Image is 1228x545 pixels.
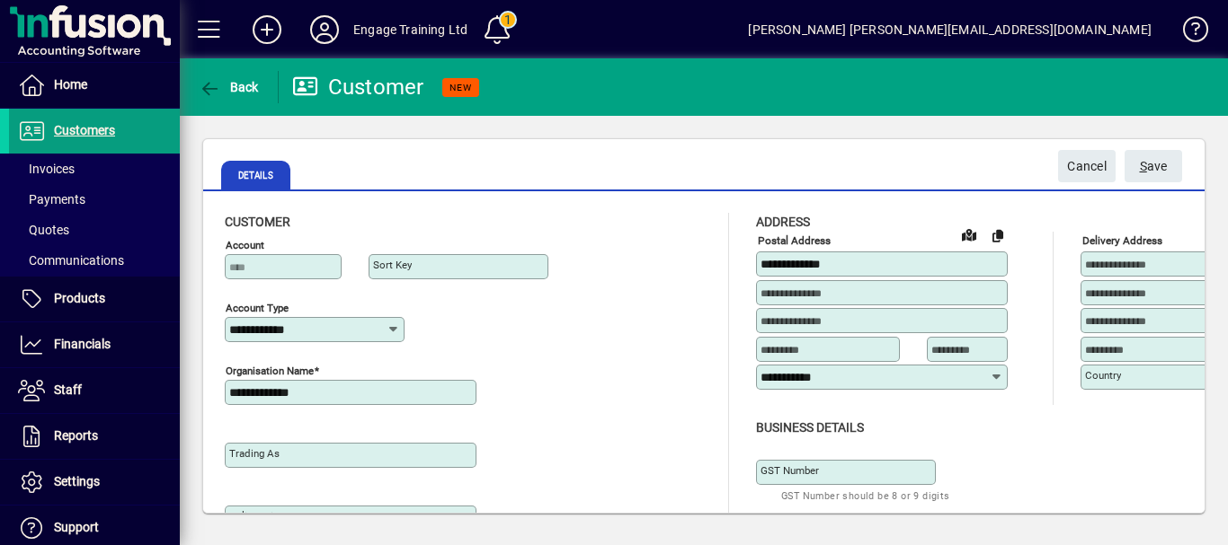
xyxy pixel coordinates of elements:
[9,322,180,367] a: Financials
[9,460,180,505] a: Settings
[225,215,290,229] span: Customer
[194,71,263,103] button: Back
[54,520,99,534] span: Support
[983,221,1012,250] button: Copy to Delivery address
[54,123,115,137] span: Customers
[238,13,296,46] button: Add
[292,73,424,101] div: Customer
[18,192,85,207] span: Payments
[781,485,950,505] mat-hint: GST Number should be 8 or 9 digits
[756,215,810,229] span: Address
[199,80,259,94] span: Back
[54,428,98,443] span: Reports
[373,259,412,271] mat-label: Sort key
[54,291,105,305] span: Products
[449,82,472,93] span: NEW
[1125,150,1182,182] button: Save
[1067,152,1107,181] span: Cancel
[226,302,289,314] mat-label: Account Type
[296,13,353,46] button: Profile
[229,447,280,460] mat-label: Trading as
[9,368,180,413] a: Staff
[226,365,314,377] mat-label: Organisation name
[9,184,180,215] a: Payments
[54,474,100,488] span: Settings
[180,71,279,103] app-page-header-button: Back
[761,464,819,477] mat-label: GST Number
[1140,152,1168,181] span: ave
[955,220,983,249] a: View on map
[9,277,180,321] a: Products
[18,253,124,268] span: Communications
[18,162,75,176] span: Invoices
[9,215,180,245] a: Quotes
[54,382,82,397] span: Staff
[18,223,69,237] span: Quotes
[353,15,467,44] div: Engage Training Ltd
[229,510,279,523] mat-label: Deliver via
[54,77,87,92] span: Home
[1170,4,1206,62] a: Knowledge Base
[9,154,180,184] a: Invoices
[756,420,864,435] span: Business details
[9,245,180,276] a: Communications
[221,161,290,189] span: Details
[1085,369,1121,382] mat-label: Country
[748,15,1152,44] div: [PERSON_NAME] [PERSON_NAME][EMAIL_ADDRESS][DOMAIN_NAME]
[54,337,111,351] span: Financials
[9,414,180,459] a: Reports
[1058,150,1116,182] button: Cancel
[1140,159,1147,173] span: S
[226,239,264,251] mat-label: Account
[9,63,180,108] a: Home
